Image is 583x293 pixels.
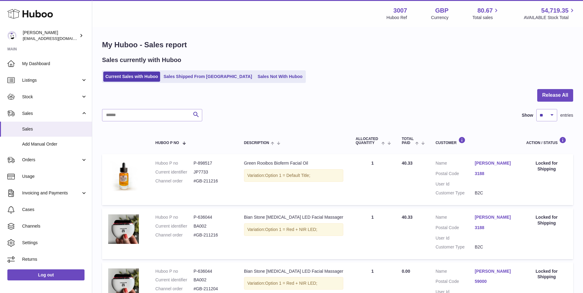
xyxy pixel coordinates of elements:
a: [PERSON_NAME] [475,160,514,166]
dt: Channel order [156,178,194,184]
span: Total paid [402,137,414,145]
dt: Current identifier [156,223,194,229]
dd: B2C [475,190,514,196]
span: My Dashboard [22,61,87,67]
a: 59000 [475,279,514,284]
div: Locked for Shipping [526,268,567,280]
td: 1 [349,154,396,205]
span: Option 1 = Red + NIR LED; [265,281,317,286]
div: Variation: [244,223,344,236]
span: Option 1 = Red + NIR LED; [265,227,317,232]
dt: Name [435,268,475,276]
img: pic-2.jpg [108,160,139,191]
span: 40.33 [402,215,412,220]
div: Variation: [244,169,344,182]
h2: Sales currently with Huboo [102,56,181,64]
div: Currency [431,15,449,21]
a: Sales Not With Huboo [255,72,305,82]
dd: JP7733 [194,169,232,175]
span: Settings [22,240,87,246]
span: Huboo P no [156,141,179,145]
a: [PERSON_NAME] [475,268,514,274]
dt: Channel order [156,232,194,238]
td: 1 [349,208,396,259]
span: Option 1 = Default Title; [265,173,310,178]
div: Locked for Shipping [526,160,567,172]
div: Huboo Ref [387,15,407,21]
img: internalAdmin-3007@internal.huboo.com [7,31,17,40]
span: Description [244,141,269,145]
dt: Huboo P no [156,268,194,274]
span: entries [560,112,573,118]
dd: B2C [475,244,514,250]
dt: Postal Code [435,171,475,178]
strong: GBP [435,6,448,15]
strong: 3007 [393,6,407,15]
span: Channels [22,223,87,229]
div: [PERSON_NAME] [23,30,78,41]
span: AVAILABLE Stock Total [524,15,576,21]
span: Returns [22,256,87,262]
div: Locked for Shipping [526,214,567,226]
span: Usage [22,174,87,179]
span: Sales [22,111,81,116]
dd: #GB-211216 [194,232,232,238]
dd: BA002 [194,223,232,229]
span: Sales [22,126,87,132]
dd: #GB-211216 [194,178,232,184]
img: 30071708964935.jpg [108,214,139,244]
span: Cases [22,207,87,213]
span: Add Manual Order [22,141,87,147]
dt: Huboo P no [156,160,194,166]
dt: Current identifier [156,277,194,283]
dt: Current identifier [156,169,194,175]
dt: Name [435,160,475,168]
dt: Huboo P no [156,214,194,220]
a: 3188 [475,171,514,177]
span: Listings [22,77,81,83]
span: Stock [22,94,81,100]
dd: P-636044 [194,268,232,274]
a: Current Sales with Huboo [103,72,160,82]
a: 54,719.35 AVAILABLE Stock Total [524,6,576,21]
dt: Customer Type [435,244,475,250]
span: [EMAIL_ADDRESS][DOMAIN_NAME] [23,36,90,41]
span: 80.67 [477,6,493,15]
span: 40.33 [402,161,412,166]
span: 54,719.35 [541,6,569,15]
label: Show [522,112,533,118]
dt: Channel order [156,286,194,292]
a: [PERSON_NAME] [475,214,514,220]
div: Variation: [244,277,344,290]
a: 80.67 Total sales [472,6,500,21]
div: Customer [435,137,514,145]
dd: #GB-211204 [194,286,232,292]
dt: User Id [435,181,475,187]
dt: Postal Code [435,279,475,286]
span: 0.00 [402,269,410,274]
span: Total sales [472,15,500,21]
div: Green Rooibos Bioferm Facial Oil [244,160,344,166]
h1: My Huboo - Sales report [102,40,573,50]
dd: P-636044 [194,214,232,220]
div: Action / Status [526,137,567,145]
span: Orders [22,157,81,163]
dt: Postal Code [435,225,475,232]
div: Bian Stone [MEDICAL_DATA] LED Facial Massager [244,268,344,274]
dd: P-898517 [194,160,232,166]
span: ALLOCATED Quantity [356,137,380,145]
button: Release All [537,89,573,102]
dt: Name [435,214,475,222]
dt: Customer Type [435,190,475,196]
a: Log out [7,269,85,280]
a: Sales Shipped From [GEOGRAPHIC_DATA] [161,72,254,82]
dt: User Id [435,235,475,241]
dd: BA002 [194,277,232,283]
a: 3188 [475,225,514,231]
div: Bian Stone [MEDICAL_DATA] LED Facial Massager [244,214,344,220]
span: Invoicing and Payments [22,190,81,196]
